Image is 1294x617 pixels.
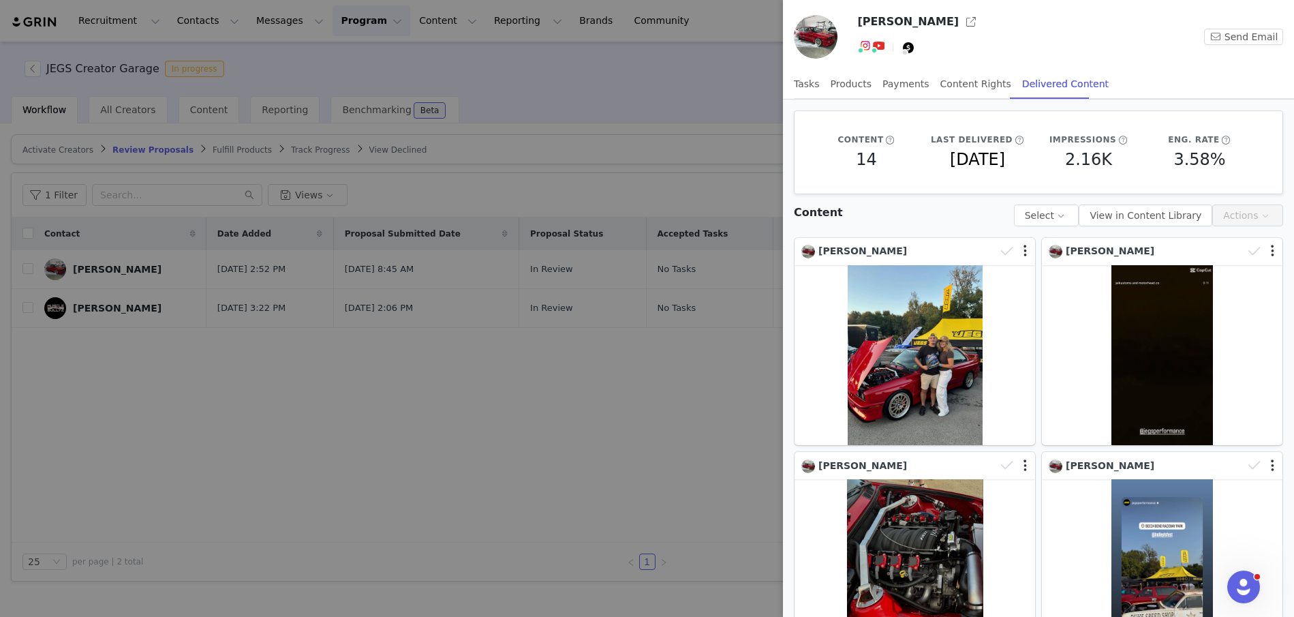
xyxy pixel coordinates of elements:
h5: Content [837,134,883,146]
img: ec324d3b-c229-4151-9fec-53ed538af1fb.jpg [794,15,837,59]
button: Send Email [1204,29,1283,45]
button: View in Content Library [1079,205,1212,226]
h5: 14 [856,147,877,172]
div: Delivered Content [1022,69,1109,100]
span: [PERSON_NAME] [818,245,907,256]
h5: [DATE] [950,147,1005,172]
img: ec324d3b-c229-4151-9fec-53ed538af1fb.jpg [1049,245,1062,258]
img: instagram.svg [860,40,871,51]
div: Content Rights [940,69,1011,100]
h5: 2.16K [1065,147,1112,172]
div: Products [831,69,872,100]
h5: 3.58% [1173,147,1225,172]
button: Select [1014,205,1079,226]
div: Tasks [794,69,820,100]
h3: Content [794,205,843,221]
img: ec324d3b-c229-4151-9fec-53ed538af1fb.jpg [801,460,815,473]
span: [PERSON_NAME] [1066,460,1154,471]
div: Payments [882,69,929,100]
h5: Impressions [1049,134,1116,146]
img: ec324d3b-c229-4151-9fec-53ed538af1fb.jpg [801,245,815,258]
img: ec324d3b-c229-4151-9fec-53ed538af1fb.jpg [1049,460,1062,473]
h5: Last Delivered [931,134,1013,146]
h3: [PERSON_NAME] [857,14,959,30]
button: Actions [1212,205,1283,226]
a: View in Content Library [1079,210,1212,221]
iframe: Intercom live chat [1227,571,1260,603]
span: [PERSON_NAME] [1066,245,1154,256]
span: [PERSON_NAME] [818,460,907,471]
h5: Eng. Rate [1168,134,1219,146]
